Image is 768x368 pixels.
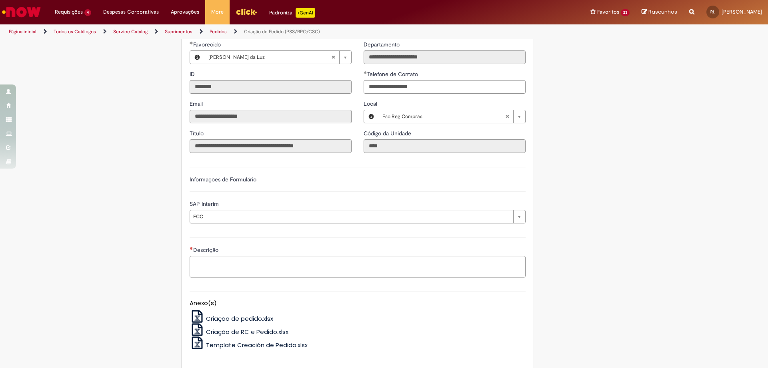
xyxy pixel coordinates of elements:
[193,246,220,253] span: Descrição
[103,8,159,16] span: Despesas Corporativas
[6,24,506,39] ul: Trilhas de página
[84,9,91,16] span: 4
[364,50,526,64] input: Departamento
[113,28,148,35] a: Service Catalog
[55,8,83,16] span: Requisições
[364,41,401,48] span: Read only - Departamento
[621,9,630,16] span: 23
[190,256,526,278] textarea: Descrição
[193,210,509,223] span: ECC
[190,130,205,137] span: Read only - Título
[364,71,367,74] span: Required Filled
[206,314,273,323] span: Criação de pedido.xlsx
[171,8,199,16] span: Aprovações
[190,139,352,153] input: Título
[190,341,308,349] a: Template Creación de Pedido.xlsx
[211,8,224,16] span: More
[364,40,401,48] label: Read only - Departamento
[206,328,288,336] span: Criação de RC e Pedido.xlsx
[269,8,315,18] div: Padroniza
[236,6,257,18] img: click_logo_yellow_360x200.png
[204,51,351,64] a: [PERSON_NAME] da LuzClear field Favorecido
[190,247,193,250] span: Required
[1,4,42,20] img: ServiceNow
[364,110,378,123] button: Local, Preview this record Esc.Reg.Compras
[367,70,420,78] span: Telefone de Contato
[190,300,526,307] h5: Anexo(s)
[208,51,331,64] span: [PERSON_NAME] da Luz
[244,28,320,35] a: Criação de Pedido (PSS/RPO/CSC)
[210,28,227,35] a: Pedidos
[54,28,96,35] a: Todos os Catálogos
[364,139,526,153] input: Código da Unidade
[378,110,525,123] a: Esc.Reg.ComprasClear field Local
[9,28,36,35] a: Página inicial
[190,314,274,323] a: Criação de pedido.xlsx
[190,129,205,137] label: Read only - Título
[190,176,256,183] label: Informações de Formulário
[642,8,677,16] a: Rascunhos
[190,51,204,64] button: Favorecido, Preview this record Rodrigo Araujo da Luz
[190,70,196,78] label: Read only - ID
[327,51,339,64] abbr: Clear field Favorecido
[193,41,222,48] span: Required - Favorecido
[364,130,413,137] span: Read only - Código da Unidade
[296,8,315,18] p: +GenAi
[190,80,352,94] input: ID
[190,110,352,123] input: Email
[364,100,379,107] span: Local
[190,200,220,207] span: SAP Interim
[501,110,513,123] abbr: Clear field Local
[206,341,308,349] span: Template Creación de Pedido.xlsx
[165,28,192,35] a: Suprimentos
[364,129,413,137] label: Read only - Código da Unidade
[190,328,289,336] a: Criação de RC e Pedido.xlsx
[382,110,505,123] span: Esc.Reg.Compras
[190,100,204,107] span: Read only - Email
[364,80,526,94] input: Telefone de Contato
[597,8,619,16] span: Favoritos
[722,8,762,15] span: [PERSON_NAME]
[648,8,677,16] span: Rascunhos
[190,41,193,44] span: Required Filled
[710,9,715,14] span: RL
[190,100,204,108] label: Read only - Email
